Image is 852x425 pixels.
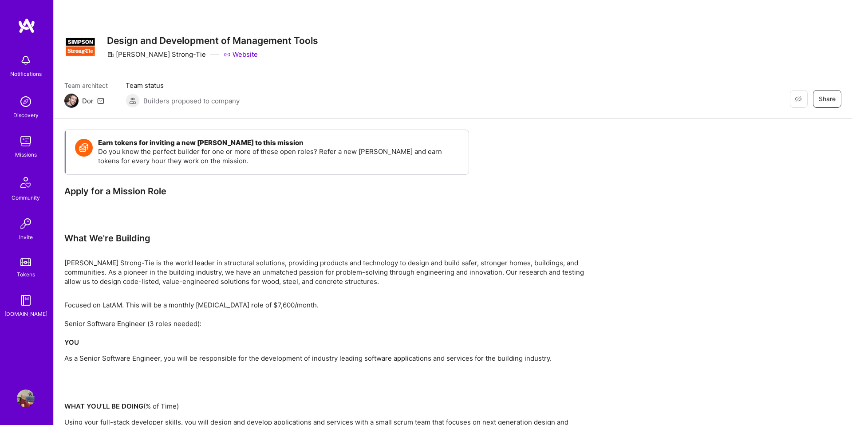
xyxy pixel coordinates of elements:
p: Do you know the perfect builder for one or more of these open roles? Refer a new [PERSON_NAME] an... [98,147,460,165]
i: icon Mail [97,97,104,104]
img: logo [18,18,35,34]
i: icon EyeClosed [795,95,802,102]
img: Team Architect [64,94,79,108]
img: Token icon [75,139,93,157]
div: Dor [82,96,94,106]
button: Share [813,90,841,108]
img: teamwork [17,132,35,150]
div: What We're Building [64,232,597,244]
img: Company Logo [64,31,96,63]
a: User Avatar [15,390,37,407]
img: User Avatar [17,390,35,407]
h3: Design and Development of Management Tools [107,35,318,46]
strong: YOU [64,338,79,346]
span: Share [819,94,836,103]
p: (% of Time) [64,401,597,411]
span: Builders proposed to company [143,96,240,106]
div: Notifications [10,69,42,79]
p: As a Senior Software Engineer, you will be responsible for the development of industry leading so... [64,354,597,363]
div: [PERSON_NAME] Strong-Tie is the world leader in structural solutions, providing products and tech... [64,258,597,286]
div: Missions [15,150,37,159]
img: Builders proposed to company [126,94,140,108]
img: bell [17,51,35,69]
span: Team status [126,81,240,90]
div: [PERSON_NAME] Strong-Tie [107,50,206,59]
img: tokens [20,258,31,266]
i: icon CompanyGray [107,51,114,58]
div: Apply for a Mission Role [64,185,469,197]
div: Community [12,193,40,202]
img: Community [15,172,36,193]
div: Tokens [17,270,35,279]
h4: Earn tokens for inviting a new [PERSON_NAME] to this mission [98,139,460,147]
a: Website [224,50,258,59]
p: Focused on LatAM. This will be a monthly [MEDICAL_DATA] role of $7,600/month. Senior Software Eng... [64,300,597,347]
img: guide book [17,291,35,309]
strong: WHAT YOU’LL BE DOING [64,402,143,410]
span: Team architect [64,81,108,90]
div: Discovery [13,110,39,120]
div: Invite [19,232,33,242]
div: [DOMAIN_NAME] [4,309,47,319]
img: Invite [17,215,35,232]
img: discovery [17,93,35,110]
